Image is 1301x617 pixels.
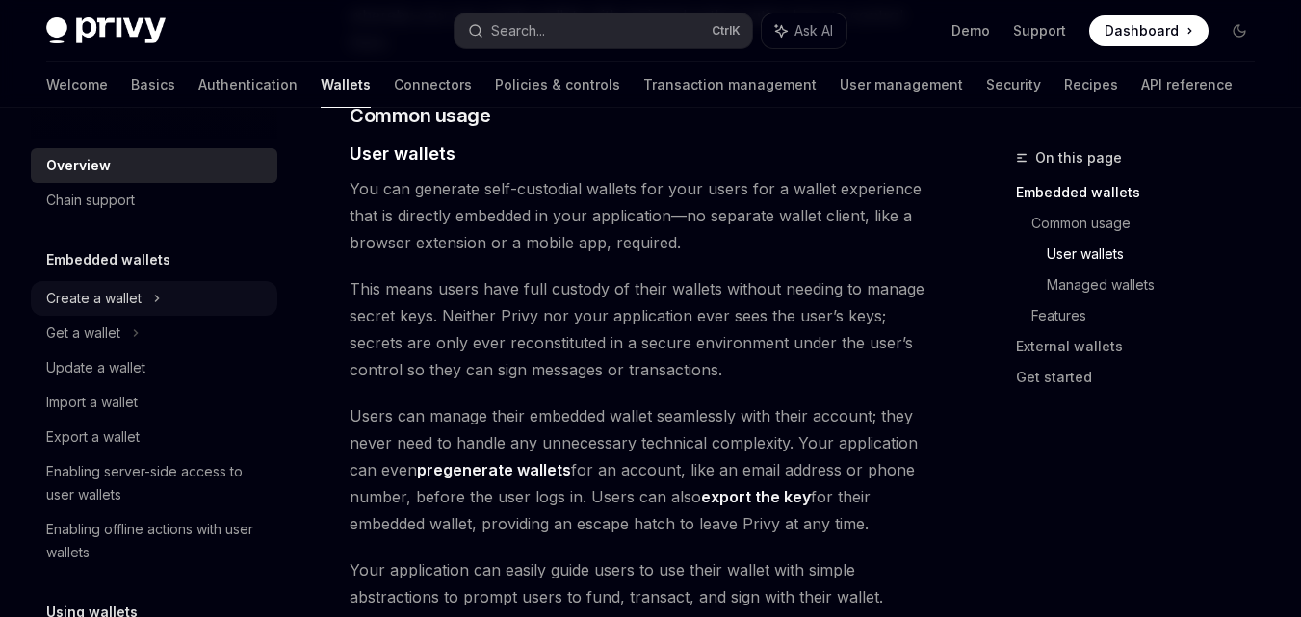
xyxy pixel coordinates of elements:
a: External wallets [1016,331,1270,362]
div: Create a wallet [46,287,142,310]
span: You can generate self-custodial wallets for your users for a wallet experience that is directly e... [350,175,927,256]
span: On this page [1035,146,1122,169]
div: Enabling offline actions with user wallets [46,518,266,564]
div: Import a wallet [46,391,138,414]
a: Update a wallet [31,350,277,385]
a: Basics [131,62,175,108]
a: Common usage [1031,208,1270,239]
span: Common usage [350,102,490,129]
button: Search...CtrlK [455,13,753,48]
a: Embedded wallets [1016,177,1270,208]
a: Managed wallets [1047,270,1270,300]
a: User management [840,62,963,108]
span: This means users have full custody of their wallets without needing to manage secret keys. Neithe... [350,275,927,383]
h5: Embedded wallets [46,248,170,271]
div: Enabling server-side access to user wallets [46,460,266,506]
a: Security [986,62,1041,108]
div: Update a wallet [46,356,145,379]
img: dark logo [46,17,166,44]
a: API reference [1141,62,1233,108]
a: Import a wallet [31,385,277,420]
a: Chain support [31,183,277,218]
span: Ctrl K [712,23,741,39]
a: Recipes [1064,62,1118,108]
a: Features [1031,300,1270,331]
a: Transaction management [643,62,817,108]
div: Get a wallet [46,321,120,345]
a: User wallets [1047,239,1270,270]
span: Users can manage their embedded wallet seamlessly with their account; they never need to handle a... [350,402,927,537]
div: Search... [491,19,545,42]
a: Connectors [394,62,472,108]
a: Export a wallet [31,420,277,454]
button: Toggle dark mode [1224,15,1255,46]
span: Ask AI [794,21,833,40]
a: Enabling offline actions with user wallets [31,512,277,570]
a: Welcome [46,62,108,108]
a: Overview [31,148,277,183]
div: Export a wallet [46,425,140,449]
div: Chain support [46,189,135,212]
a: Support [1013,21,1066,40]
a: pregenerate wallets [417,460,571,480]
button: Ask AI [762,13,846,48]
a: Enabling server-side access to user wallets [31,454,277,512]
a: Demo [951,21,990,40]
a: Wallets [321,62,371,108]
a: Dashboard [1089,15,1209,46]
span: Your application can easily guide users to use their wallet with simple abstractions to prompt us... [350,556,927,610]
span: User wallets [350,141,455,167]
a: Authentication [198,62,298,108]
div: Overview [46,154,111,177]
a: Get started [1016,362,1270,393]
a: export the key [701,487,811,507]
span: Dashboard [1105,21,1179,40]
a: Policies & controls [495,62,620,108]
